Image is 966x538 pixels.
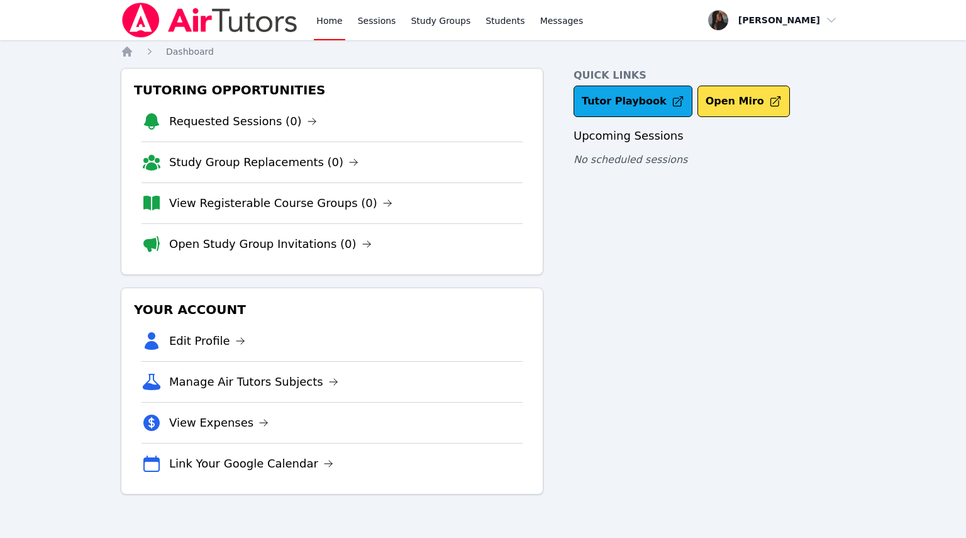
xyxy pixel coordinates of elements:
[166,45,214,58] a: Dashboard
[574,127,845,145] h3: Upcoming Sessions
[574,68,845,83] h4: Quick Links
[169,373,338,391] a: Manage Air Tutors Subjects
[169,194,392,212] a: View Registerable Course Groups (0)
[697,86,790,117] button: Open Miro
[574,86,692,117] a: Tutor Playbook
[166,47,214,57] span: Dashboard
[169,154,358,171] a: Study Group Replacements (0)
[121,3,299,38] img: Air Tutors
[540,14,584,27] span: Messages
[169,332,245,350] a: Edit Profile
[131,79,533,101] h3: Tutoring Opportunities
[169,414,269,432] a: View Expenses
[169,455,333,473] a: Link Your Google Calendar
[169,235,372,253] a: Open Study Group Invitations (0)
[574,154,687,165] span: No scheduled sessions
[131,298,533,321] h3: Your Account
[169,113,317,130] a: Requested Sessions (0)
[121,45,845,58] nav: Breadcrumb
